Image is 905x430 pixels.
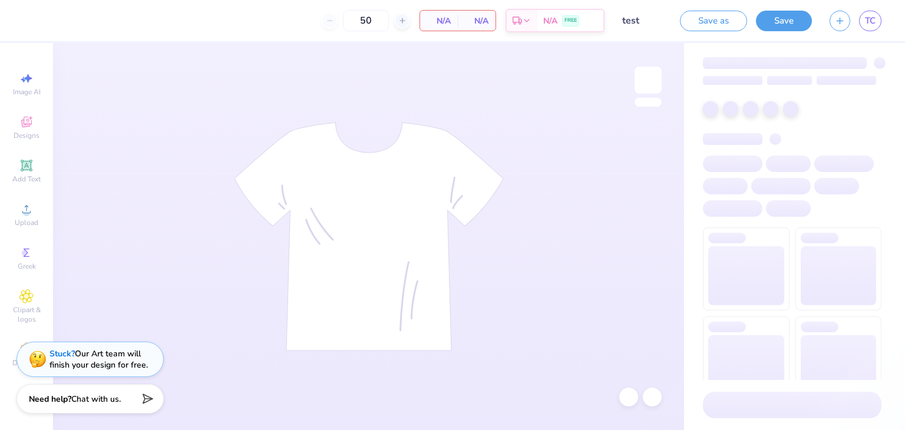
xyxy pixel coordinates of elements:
span: N/A [427,15,451,27]
span: TC [865,14,876,28]
span: Chat with us. [71,393,121,405]
input: – – [343,10,389,31]
span: Decorate [12,358,41,368]
span: N/A [543,15,557,27]
button: Save as [680,11,747,31]
button: Save [756,11,812,31]
div: Our Art team will finish your design for free. [49,348,148,371]
span: Upload [15,218,38,227]
span: Greek [18,262,36,271]
span: FREE [564,16,577,25]
span: Add Text [12,174,41,184]
span: Image AI [13,87,41,97]
input: Untitled Design [613,9,671,32]
a: TC [859,11,881,31]
span: Clipart & logos [6,305,47,324]
span: Designs [14,131,39,140]
strong: Stuck? [49,348,75,359]
img: tee-skeleton.svg [234,122,504,351]
strong: Need help? [29,393,71,405]
span: N/A [465,15,488,27]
